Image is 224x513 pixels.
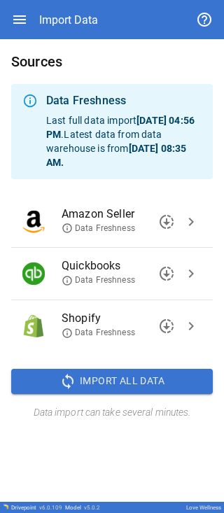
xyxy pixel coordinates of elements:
span: v 6.0.109 [39,505,62,511]
div: Model [65,505,100,511]
img: Drivepoint [3,504,8,510]
img: Quickbooks [22,262,45,285]
b: [DATE] 04:56 PM [46,115,195,140]
button: Import All Data [11,369,213,394]
h6: Sources [11,50,213,73]
span: Import All Data [80,372,164,390]
span: sync [59,373,76,390]
h6: Data import can take several minutes. [11,405,213,421]
div: Drivepoint [11,505,62,511]
span: Data Freshness [62,223,135,234]
span: Data Freshness [62,274,135,286]
p: Last full data import . Latest data from data warehouse is from [46,113,202,169]
span: Quickbooks [62,258,179,274]
span: downloading [158,318,175,335]
span: downloading [158,213,175,230]
div: Data Freshness [46,92,202,109]
span: v 5.0.2 [84,505,100,511]
span: chevron_right [183,213,199,230]
span: Amazon Seller [62,206,179,223]
span: chevron_right [183,318,199,335]
img: Shopify [22,315,45,337]
span: Shopify [62,310,179,327]
div: Import Data [39,13,98,27]
b: [DATE] 08:35 AM . [46,143,186,168]
span: downloading [158,265,175,282]
div: Love Wellness [186,505,221,511]
span: chevron_right [183,265,199,282]
img: Amazon Seller [22,211,45,233]
span: Data Freshness [62,327,135,339]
